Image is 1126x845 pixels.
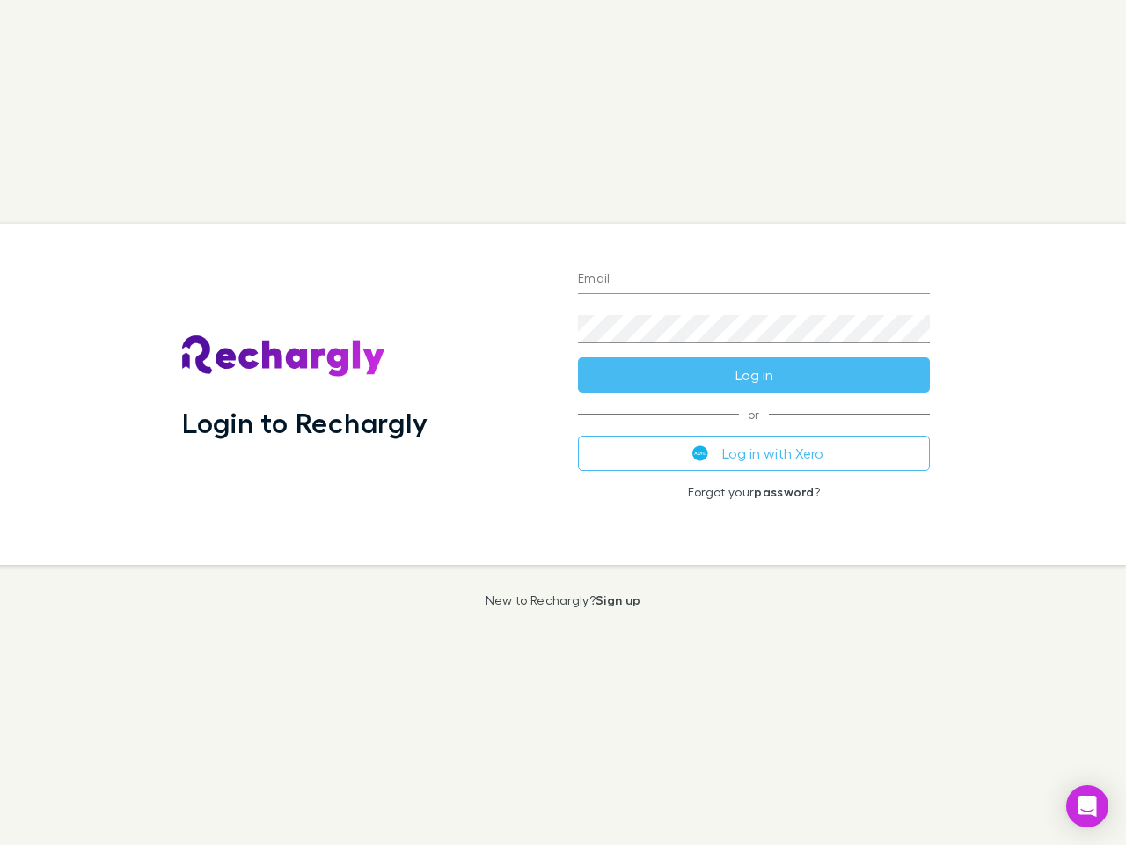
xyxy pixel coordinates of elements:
button: Log in with Xero [578,436,930,471]
a: password [754,484,814,499]
h1: Login to Rechargly [182,406,428,439]
button: Log in [578,357,930,393]
p: Forgot your ? [578,485,930,499]
a: Sign up [596,592,640,607]
img: Rechargly's Logo [182,335,386,378]
img: Xero's logo [692,445,708,461]
p: New to Rechargly? [486,593,641,607]
div: Open Intercom Messenger [1066,785,1108,827]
